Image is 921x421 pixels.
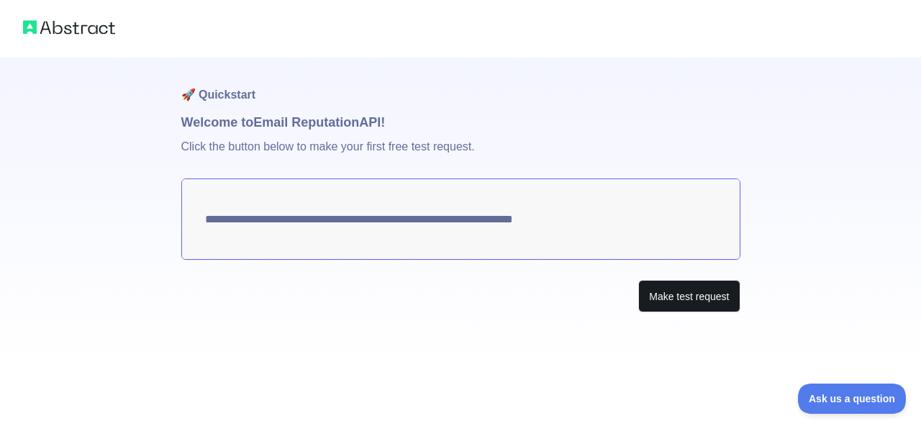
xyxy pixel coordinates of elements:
[798,384,907,414] iframe: Toggle Customer Support
[181,112,740,132] h1: Welcome to Email Reputation API!
[638,280,740,312] button: Make test request
[181,58,740,112] h1: 🚀 Quickstart
[23,17,115,37] img: Abstract logo
[181,132,740,178] p: Click the button below to make your first free test request.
